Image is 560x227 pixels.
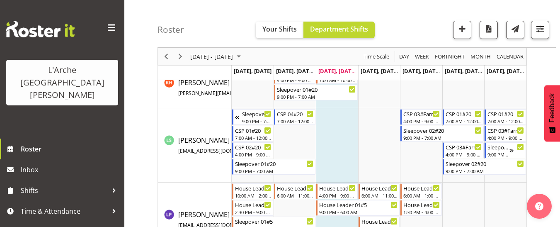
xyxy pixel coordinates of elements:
[485,142,526,158] div: Leanne Smith"s event - Sleepover 02#20 Begin From Sunday, September 7, 2025 at 9:00:00 PM GMT+12:...
[487,118,524,124] div: 7:00 AM - 12:00 PM
[414,51,431,62] button: Timeline Week
[535,202,543,210] img: help-xxl-2.png
[274,85,357,100] div: Kathryn Hunt"s event - Sleepover 01#20 Begin From Tuesday, September 2, 2025 at 9:00:00 PM GMT+12...
[485,109,526,125] div: Leanne Smith"s event - CSP 01#20 Begin From Sunday, September 7, 2025 at 7:00:00 AM GMT+12:00 End...
[443,159,526,175] div: Leanne Smith"s event - Sleepover 02#20 Begin From Saturday, September 6, 2025 at 9:00:00 PM GMT+1...
[496,51,524,62] span: calendar
[15,64,110,101] div: L'Arche [GEOGRAPHIC_DATA][PERSON_NAME]
[159,48,173,65] div: Previous
[235,151,272,158] div: 4:00 PM - 9:00 PM
[189,51,245,62] button: September 01 - 07, 2025
[548,93,556,122] span: Feedback
[487,67,524,75] span: [DATE], [DATE]
[235,192,272,199] div: 10:00 AM - 2:00 PM
[277,118,313,124] div: 7:00 AM - 12:00 PM
[487,151,509,158] div: 9:00 PM - 7:00 AM
[178,78,333,98] a: [PERSON_NAME][PERSON_NAME][EMAIL_ADDRESS][DOMAIN_NAME]
[487,134,524,141] div: 4:00 PM - 9:00 PM
[277,85,355,93] div: Sleepover 01#20
[469,51,492,62] button: Timeline Month
[277,192,313,199] div: 6:00 AM - 11:00 AM
[235,159,313,168] div: Sleepover 01#20
[402,67,440,75] span: [DATE], [DATE]
[446,168,524,174] div: 9:00 PM - 7:00 AM
[453,21,471,39] button: Add a new shift
[361,192,398,199] div: 6:00 AM - 11:00 AM
[359,183,400,199] div: Lydia Peters"s event - House Leader 01#5 Begin From Thursday, September 4, 2025 at 6:00:00 AM GMT...
[361,184,398,192] div: House Leader 01#5
[235,143,272,151] div: CSP 02#20
[446,110,482,118] div: CSP 01#20
[434,51,465,62] span: Fortnight
[235,184,272,192] div: House Leader 01#5
[158,67,232,108] td: Kathryn Hunt resource
[303,22,375,38] button: Department Shifts
[544,85,560,142] button: Feedback - Show survey
[318,67,356,75] span: [DATE], [DATE]
[443,142,484,158] div: Leanne Smith"s event - CSP 03#Farm Begin From Saturday, September 6, 2025 at 4:00:00 PM GMT+12:00...
[235,209,272,215] div: 2:30 PM - 9:00 PM
[361,217,398,225] div: House Leader 01#5
[178,90,300,97] span: [PERSON_NAME][EMAIL_ADDRESS][DOMAIN_NAME]
[319,192,356,199] div: 4:00 PM - 9:00 PM
[242,110,272,118] div: Sleepover 02#20
[232,200,274,216] div: Lydia Peters"s event - House Leader 01#5 Begin From Monday, September 1, 2025 at 2:30:00 PM GMT+1...
[178,135,294,155] a: [PERSON_NAME][EMAIL_ADDRESS][DOMAIN_NAME]
[443,109,484,125] div: Leanne Smith"s event - CSP 01#20 Begin From Saturday, September 6, 2025 at 7:00:00 AM GMT+12:00 E...
[277,110,313,118] div: CSP 04#20
[242,118,272,124] div: 9:00 PM - 7:00 AM
[21,143,120,155] span: Roster
[446,143,482,151] div: CSP 03#Farm
[316,183,358,199] div: Lydia Peters"s event - House Leader 01#5 Begin From Wednesday, September 3, 2025 at 4:00:00 PM GM...
[235,134,272,141] div: 7:00 AM - 12:00 PM
[403,134,482,141] div: 9:00 PM - 7:00 AM
[158,25,184,34] h4: Roster
[403,110,440,118] div: CSP 03#Farm
[363,51,390,62] span: Time Scale
[189,51,234,62] span: [DATE] - [DATE]
[446,159,524,168] div: Sleepover 02#20
[6,21,75,37] img: Rosterit website logo
[234,67,272,75] span: [DATE], [DATE]
[161,51,172,62] button: Previous
[445,67,482,75] span: [DATE], [DATE]
[446,151,482,158] div: 4:00 PM - 9:00 PM
[158,108,232,183] td: Leanne Smith resource
[470,51,492,62] span: Month
[400,126,484,142] div: Leanne Smith"s event - Sleepover 02#20 Begin From Friday, September 5, 2025 at 9:00:00 PM GMT+12:...
[256,22,303,38] button: Your Shifts
[319,209,398,215] div: 9:00 PM - 6:00 AM
[362,51,391,62] button: Time Scale
[319,184,356,192] div: House Leader 01#5
[232,109,274,125] div: Leanne Smith"s event - Sleepover 02#20 Begin From Sunday, August 31, 2025 at 9:00:00 PM GMT+12:00...
[310,24,368,34] span: Department Shifts
[235,217,313,225] div: Sleepover 01#5
[361,67,398,75] span: [DATE], [DATE]
[398,51,411,62] button: Timeline Day
[178,147,261,154] span: [EMAIL_ADDRESS][DOMAIN_NAME]
[403,192,440,199] div: 6:00 AM - 1:00 PM
[173,48,187,65] div: Next
[232,126,274,142] div: Leanne Smith"s event - CSP 01#20 Begin From Monday, September 1, 2025 at 7:00:00 AM GMT+12:00 End...
[403,184,440,192] div: House Leader 01#5
[487,110,524,118] div: CSP 01#20
[495,51,525,62] button: Month
[531,21,549,39] button: Filter Shifts
[178,136,294,155] span: [PERSON_NAME]
[21,184,108,197] span: Shifts
[274,183,315,199] div: Lydia Peters"s event - House Leader 01#5 Begin From Tuesday, September 2, 2025 at 6:00:00 AM GMT+...
[175,51,186,62] button: Next
[400,109,442,125] div: Leanne Smith"s event - CSP 03#Farm Begin From Friday, September 5, 2025 at 4:00:00 PM GMT+12:00 E...
[403,126,482,134] div: Sleepover 02#20
[232,142,274,158] div: Leanne Smith"s event - CSP 02#20 Begin From Monday, September 1, 2025 at 4:00:00 PM GMT+12:00 End...
[403,209,440,215] div: 1:30 PM - 4:00 PM
[21,164,120,176] span: Inbox
[274,109,315,125] div: Leanne Smith"s event - CSP 04#20 Begin From Tuesday, September 2, 2025 at 7:00:00 AM GMT+12:00 En...
[232,159,315,175] div: Leanne Smith"s event - Sleepover 01#20 Begin From Monday, September 1, 2025 at 9:00:00 PM GMT+12:...
[319,200,398,209] div: House Leader 01#5
[235,126,272,134] div: CSP 01#20
[232,183,274,199] div: Lydia Peters"s event - House Leader 01#5 Begin From Monday, September 1, 2025 at 10:00:00 AM GMT+...
[235,168,313,174] div: 9:00 PM - 7:00 AM
[277,93,355,100] div: 9:00 PM - 7:00 AM
[262,24,297,34] span: Your Shifts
